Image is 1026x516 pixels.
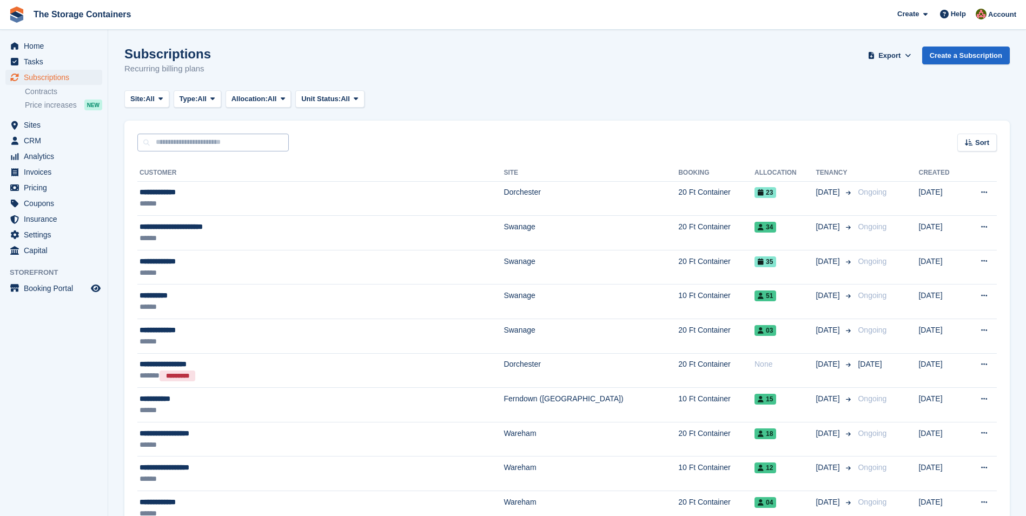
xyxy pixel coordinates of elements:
[124,90,169,108] button: Site: All
[504,285,678,319] td: Swanage
[9,6,25,23] img: stora-icon-8386f47178a22dfd0bd8f6a31ec36ba5ce8667c1dd55bd0f319d3a0aa187defe.svg
[918,164,963,182] th: Created
[124,47,211,61] h1: Subscriptions
[678,353,754,388] td: 20 Ft Container
[678,216,754,250] td: 20 Ft Container
[858,429,886,438] span: Ongoing
[858,498,886,506] span: Ongoing
[754,187,776,198] span: 23
[816,187,842,198] span: [DATE]
[816,359,842,370] span: [DATE]
[816,462,842,473] span: [DATE]
[918,285,963,319] td: [DATE]
[24,70,89,85] span: Subscriptions
[816,325,842,336] span: [DATE]
[24,38,89,54] span: Home
[678,422,754,457] td: 20 Ft Container
[504,422,678,457] td: Wareham
[754,359,816,370] div: None
[858,463,886,472] span: Ongoing
[504,388,678,422] td: Ferndown ([GEOGRAPHIC_DATA])
[5,180,102,195] a: menu
[678,181,754,216] td: 20 Ft Container
[24,281,89,296] span: Booking Portal
[231,94,268,104] span: Allocation:
[878,50,901,61] span: Export
[816,393,842,405] span: [DATE]
[5,227,102,242] a: menu
[866,47,914,64] button: Export
[975,137,989,148] span: Sort
[24,117,89,133] span: Sites
[858,222,886,231] span: Ongoing
[25,87,102,97] a: Contracts
[24,54,89,69] span: Tasks
[678,250,754,285] td: 20 Ft Container
[84,100,102,110] div: NEW
[29,5,135,23] a: The Storage Containers
[25,99,102,111] a: Price increases NEW
[754,428,776,439] span: 18
[197,94,207,104] span: All
[918,181,963,216] td: [DATE]
[24,133,89,148] span: CRM
[918,319,963,354] td: [DATE]
[816,290,842,301] span: [DATE]
[89,282,102,295] a: Preview store
[754,462,776,473] span: 12
[816,428,842,439] span: [DATE]
[295,90,364,108] button: Unit Status: All
[5,281,102,296] a: menu
[754,497,776,508] span: 04
[24,149,89,164] span: Analytics
[918,388,963,422] td: [DATE]
[341,94,350,104] span: All
[858,326,886,334] span: Ongoing
[858,291,886,300] span: Ongoing
[504,457,678,491] td: Wareham
[5,211,102,227] a: menu
[816,164,853,182] th: Tenancy
[754,290,776,301] span: 51
[5,54,102,69] a: menu
[816,497,842,508] span: [DATE]
[180,94,198,104] span: Type:
[678,285,754,319] td: 10 Ft Container
[174,90,221,108] button: Type: All
[988,9,1016,20] span: Account
[25,100,77,110] span: Price increases
[897,9,919,19] span: Create
[754,164,816,182] th: Allocation
[754,256,776,267] span: 35
[5,38,102,54] a: menu
[5,243,102,258] a: menu
[922,47,1010,64] a: Create a Subscription
[678,164,754,182] th: Booking
[24,164,89,180] span: Invoices
[24,243,89,258] span: Capital
[858,394,886,403] span: Ongoing
[858,188,886,196] span: Ongoing
[678,319,754,354] td: 20 Ft Container
[145,94,155,104] span: All
[130,94,145,104] span: Site:
[754,222,776,233] span: 34
[678,457,754,491] td: 10 Ft Container
[226,90,292,108] button: Allocation: All
[24,227,89,242] span: Settings
[5,70,102,85] a: menu
[301,94,341,104] span: Unit Status:
[504,319,678,354] td: Swanage
[678,388,754,422] td: 10 Ft Container
[918,250,963,285] td: [DATE]
[504,181,678,216] td: Dorchester
[5,149,102,164] a: menu
[5,117,102,133] a: menu
[504,216,678,250] td: Swanage
[858,257,886,266] span: Ongoing
[24,180,89,195] span: Pricing
[5,133,102,148] a: menu
[976,9,987,19] img: Kirsty Simpson
[951,9,966,19] span: Help
[918,353,963,388] td: [DATE]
